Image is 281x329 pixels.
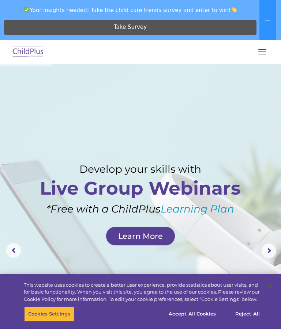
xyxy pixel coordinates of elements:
[165,306,220,322] button: Accept All Cookies
[38,163,242,175] rs-layer: Develop your skills with
[261,278,277,294] button: Close
[24,306,74,322] button: Cookies Settings
[231,7,237,12] img: 👏
[38,203,242,215] rs-layer: *Free with a ChildPlus
[106,227,175,245] a: Learn More
[24,179,256,198] rs-layer: Live Group Webinars
[24,7,29,12] img: ✅
[225,306,270,322] button: Reject All
[24,282,261,303] div: This website uses cookies to create a better user experience, provide statistics about user visit...
[114,21,147,34] span: Take Survey
[4,20,256,35] a: Take Survey
[11,43,45,61] img: ChildPlus by Procare Solutions
[3,3,258,17] span: Your insights needed! Take the child care trends survey and enter to win!
[161,203,234,215] a: Learning Plan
